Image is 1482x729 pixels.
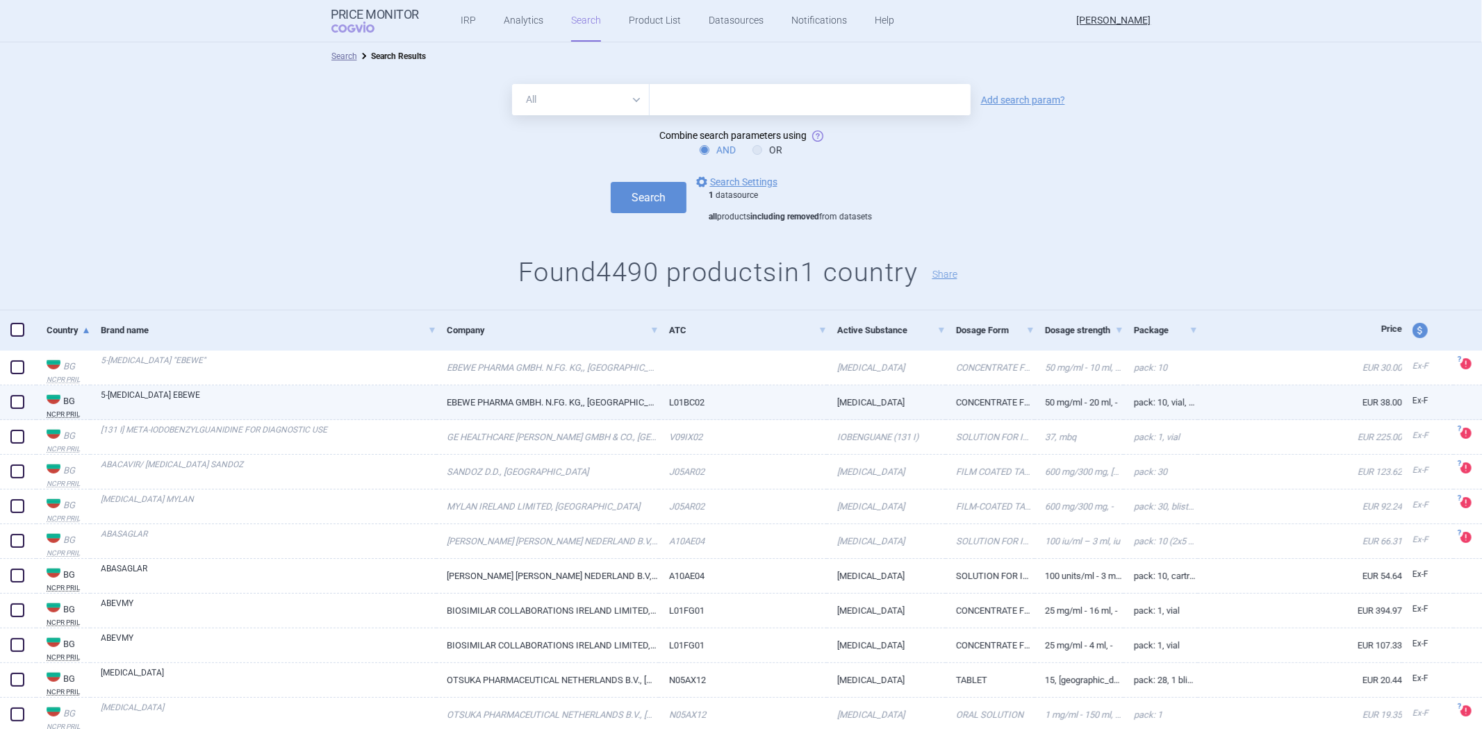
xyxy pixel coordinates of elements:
span: ? [1455,529,1463,537]
a: ? [1460,428,1477,439]
strong: including removed [750,212,819,221]
a: ABEVMY [101,597,436,622]
a: [MEDICAL_DATA] [827,489,946,523]
img: Bulgaria [47,425,60,439]
a: Ex-F [1402,564,1454,585]
a: [PERSON_NAME] [PERSON_NAME] NEDERLAND B.V, [GEOGRAPHIC_DATA] [436,559,659,593]
a: EUR 123.62 [1198,455,1402,489]
a: [MEDICAL_DATA] [827,524,946,558]
a: [MEDICAL_DATA] [827,628,946,662]
a: V09IX02 [659,420,827,454]
a: BGBGNCPR PRIL [36,562,90,592]
a: Search Settings [693,174,777,190]
a: Pack: 10 [1123,351,1198,385]
button: Share [932,269,957,279]
a: 100 Units/ml - 3 ml, - [1035,559,1123,593]
a: Dosage Form [956,313,1035,347]
a: [MEDICAL_DATA] [827,455,946,489]
a: ABACAVIR/ [MEDICAL_DATA] SANDOZ [101,458,436,483]
a: Pack: 10, Cartridge [1123,559,1198,593]
strong: 1 [709,190,714,200]
span: Ex-factory price [1413,604,1429,614]
abbr: NCPR PRIL — National Council on Prices and Reimbursement of Medicinal Products, Bulgaria. Registe... [47,550,90,557]
a: GE HEALTHCARE [PERSON_NAME] GMBH & CO., [GEOGRAPHIC_DATA] [436,420,659,454]
a: [PERSON_NAME] [PERSON_NAME] NEDERLAND B.V, [GEOGRAPHIC_DATA] [436,524,659,558]
a: OTSUKA PHARMACEUTICAL NETHERLANDS B.V., [GEOGRAPHIC_DATA] [436,663,659,697]
strong: Search Results [371,51,426,61]
a: Dosage strength [1045,313,1123,347]
li: Search [331,49,357,63]
span: Ex-factory price [1413,639,1429,648]
a: FILM-COATED TABLET [946,489,1035,523]
span: ? [1455,703,1463,711]
a: ? [1460,462,1477,474]
a: EUR 20.44 [1198,663,1402,697]
a: SOLUTION FOR INJECTION [946,559,1035,593]
a: IOBENGUANE (131 I) [827,420,946,454]
a: J05AR02 [659,455,827,489]
a: L01FG01 [659,628,827,662]
a: BGBGNCPR PRIL [36,597,90,626]
a: Active Substance [837,313,946,347]
a: TABLET [946,663,1035,697]
span: ? [1455,425,1463,433]
a: EUR 66.31 [1198,524,1402,558]
span: Ex-factory price [1413,535,1429,544]
a: Ex-F [1402,426,1454,446]
a: BGBGNCPR PRIL [36,528,90,557]
a: Ex-F [1402,460,1454,481]
a: A10AE04 [659,559,827,593]
a: EUR 38.00 [1198,385,1402,419]
a: Pack: 1, Vial [1123,420,1198,454]
a: BIOSIMILAR COLLABORATIONS IRELAND LIMITED, [GEOGRAPHIC_DATA] [436,628,659,662]
span: Ex-factory price [1413,396,1429,405]
a: Ex-F [1402,530,1454,551]
a: ? [1460,705,1477,717]
a: L01BC02 [659,385,827,419]
a: Search [331,51,357,61]
a: BGBGNCPR PRIL [36,493,90,522]
abbr: NCPR PRIL — National Council on Prices and Reimbursement of Medicinal Products, Bulgaria. Registe... [47,376,90,383]
a: 25 mg/ml - 4 ml, - [1035,628,1123,662]
a: Pack: 10, Vial, dark glass type I [1123,385,1198,419]
span: ? [1455,460,1463,468]
a: Country [47,313,90,347]
span: ? [1455,355,1463,364]
a: Brand name [101,313,436,347]
span: Ex-factory price [1413,569,1429,579]
abbr: NCPR PRIL — National Council on Prices and Reimbursement of Medicinal Products, Bulgaria. Registe... [47,689,90,696]
img: Bulgaria [47,633,60,647]
a: ? [1460,358,1477,369]
a: 15, [GEOGRAPHIC_DATA] [1035,663,1123,697]
a: Pack: 1, Vial [1123,594,1198,628]
a: EUR 92.24 [1198,489,1402,523]
a: Ex-F [1402,634,1454,655]
a: [MEDICAL_DATA] [827,385,946,419]
a: BGBGNCPR PRIL [36,354,90,383]
a: N05AX12 [659,663,827,697]
abbr: NCPR PRIL — National Council on Prices and Reimbursement of Medicinal Products, Bulgaria. Registe... [47,585,90,592]
a: SOLUTION FOR INJECTION [946,524,1035,558]
span: Ex-factory price [1413,673,1429,683]
img: Bulgaria [47,703,60,717]
a: J05AR02 [659,489,827,523]
a: 5-[MEDICAL_DATA] "EBEWE" [101,354,436,379]
a: Ex-F [1402,669,1454,689]
a: ABASAGLAR [101,528,436,553]
a: Price MonitorCOGVIO [331,8,420,34]
a: Add search param? [981,95,1065,105]
a: EUR 225.00 [1198,420,1402,454]
span: Combine search parameters using [659,130,807,141]
img: Bulgaria [47,460,60,474]
label: OR [752,143,782,157]
span: Ex-factory price [1413,430,1429,440]
span: Ex-factory price [1413,361,1429,371]
abbr: NCPR PRIL — National Council on Prices and Reimbursement of Medicinal Products, Bulgaria. Registe... [47,480,90,487]
a: EBEWE PHARMA GMBH. N.FG. KG,, [GEOGRAPHIC_DATA] [436,385,659,419]
a: 5-[MEDICAL_DATA] EBEWE [101,389,436,414]
a: Ex-F [1402,391,1454,412]
strong: Price Monitor [331,8,420,22]
a: 50 mg/ml - 10 ml, mg [1035,351,1123,385]
a: [MEDICAL_DATA] [101,701,436,726]
abbr: NCPR PRIL — National Council on Prices and Reimbursement of Medicinal Products, Bulgaria. Registe... [47,619,90,626]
